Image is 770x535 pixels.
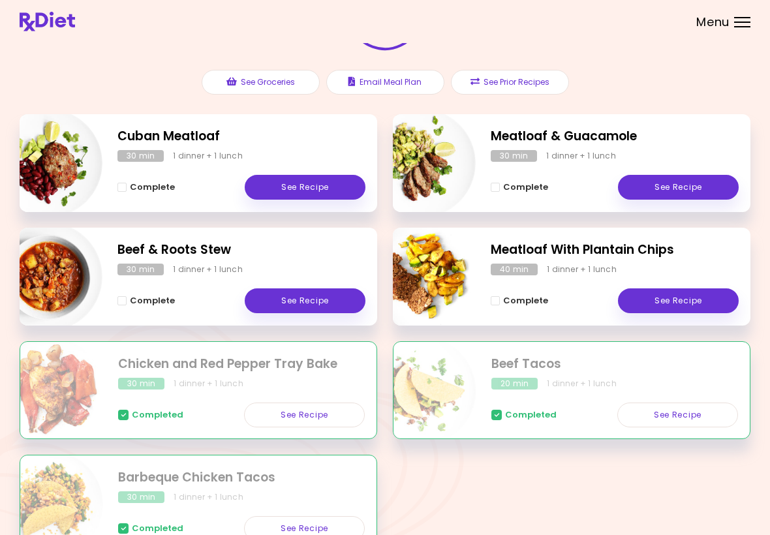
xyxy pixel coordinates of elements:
img: Info - Meatloaf & Guacamole [367,109,476,217]
div: 30 min [118,491,164,503]
span: Complete [130,182,175,192]
div: 1 dinner + 1 lunch [547,378,617,390]
div: 30 min [118,378,164,390]
h2: Meatloaf With Plantain Chips [491,241,739,260]
div: 30 min [117,264,164,275]
button: Complete - Meatloaf With Plantain Chips [491,293,548,309]
div: 1 dinner + 1 lunch [174,378,243,390]
h2: Chicken and Red Pepper Tray Bake [118,355,365,374]
div: 30 min [491,150,537,162]
h2: Beef & Roots Stew [117,241,365,260]
a: See Recipe - Beef & Roots Stew [245,288,365,313]
div: 1 dinner + 1 lunch [174,491,243,503]
h2: Barbeque Chicken Tacos [118,468,365,487]
span: Complete [130,296,175,306]
span: Completed [505,410,557,420]
span: Complete [503,182,548,192]
div: 1 dinner + 1 lunch [547,264,617,275]
div: 1 dinner + 1 lunch [173,264,243,275]
button: Complete - Cuban Meatloaf [117,179,175,195]
button: Complete - Meatloaf & Guacamole [491,179,548,195]
h2: Beef Tacos [491,355,738,374]
div: 30 min [117,150,164,162]
div: 1 dinner + 1 lunch [173,150,243,162]
a: See Recipe - Meatloaf With Plantain Chips [618,288,739,313]
a: See Recipe - Meatloaf & Guacamole [618,175,739,200]
span: Complete [503,296,548,306]
a: See Recipe - Beef Tacos [617,403,738,427]
button: Complete - Beef & Roots Stew [117,293,175,309]
img: Info - Beef Tacos [368,337,476,445]
div: 20 min [491,378,538,390]
button: See Groceries [202,70,320,95]
a: See Recipe - Chicken and Red Pepper Tray Bake [244,403,365,427]
img: Info - Meatloaf With Plantain Chips [367,222,476,331]
h2: Cuban Meatloaf [117,127,365,146]
button: Email Meal Plan [326,70,444,95]
div: 1 dinner + 1 lunch [546,150,616,162]
img: RxDiet [20,12,75,31]
span: Completed [132,410,183,420]
span: Completed [132,523,183,534]
button: See Prior Recipes [451,70,569,95]
h2: Meatloaf & Guacamole [491,127,739,146]
a: See Recipe - Cuban Meatloaf [245,175,365,200]
div: 40 min [491,264,538,275]
span: Menu [696,16,730,28]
